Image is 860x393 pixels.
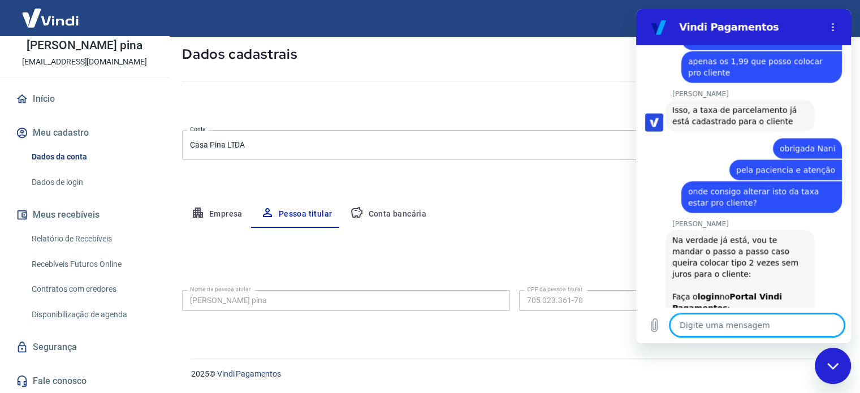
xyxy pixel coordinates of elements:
[14,335,155,360] a: Segurança
[527,285,583,293] label: CPF da pessoa titular
[182,45,846,63] h5: Dados cadastrais
[27,227,155,251] a: Relatório de Recebíveis
[62,283,84,292] strong: login
[27,278,155,301] a: Contratos com credores
[27,145,155,169] a: Dados da conta
[14,1,87,35] img: Vindi
[252,201,342,228] button: Pessoa titular
[14,87,155,111] a: Início
[27,40,142,51] p: [PERSON_NAME] pina
[636,9,851,343] iframe: Janela de mensagens
[14,120,155,145] button: Meu cadastro
[182,130,846,160] div: Casa Pina LTDA
[217,369,281,378] a: Vindi Pagamentos
[14,202,155,227] button: Meus recebíveis
[27,253,155,276] a: Recebíveis Futuros Online
[22,56,147,68] p: [EMAIL_ADDRESS][DOMAIN_NAME]
[36,225,172,361] div: Na verdade já está, vou te mandar o passo a passo caso queira colocar tipo 2 vezes sem juros para...
[7,305,29,327] button: Carregar arquivo
[27,171,155,194] a: Dados de login
[190,125,206,133] label: Conta
[190,285,250,293] label: Nome da pessoa titular
[341,201,435,228] button: Conta bancária
[191,368,833,380] p: 2025 ©
[182,201,252,228] button: Empresa
[815,348,851,384] iframe: Botão para abrir a janela de mensagens, conversa em andamento
[806,8,846,29] button: Sair
[27,303,155,326] a: Disponibilização de agenda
